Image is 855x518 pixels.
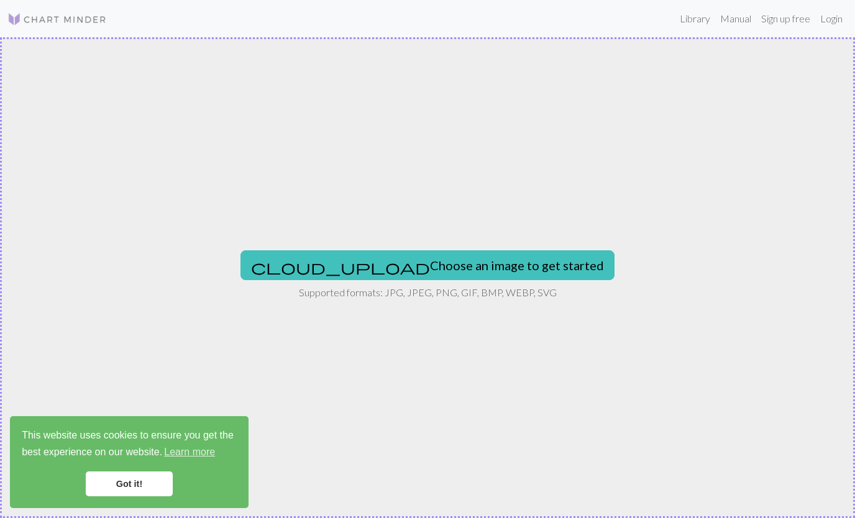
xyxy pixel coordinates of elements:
a: dismiss cookie message [86,471,173,496]
p: Supported formats: JPG, JPEG, PNG, GIF, BMP, WEBP, SVG [299,285,557,300]
a: Library [675,6,715,31]
div: cookieconsent [10,416,249,508]
a: Login [815,6,848,31]
a: learn more about cookies [162,443,217,461]
img: Logo [7,12,107,27]
span: This website uses cookies to ensure you get the best experience on our website. [22,428,237,461]
a: Sign up free [756,6,815,31]
button: Choose an image to get started [240,250,615,280]
a: Manual [715,6,756,31]
span: cloud_upload [251,258,430,276]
